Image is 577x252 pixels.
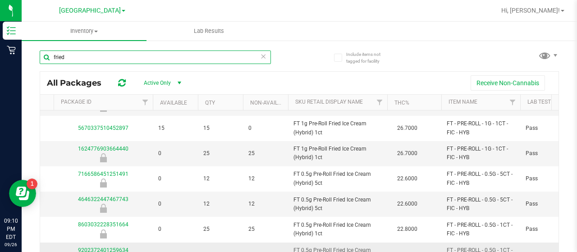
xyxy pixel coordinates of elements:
[78,221,128,228] a: 8603032228351664
[372,95,387,110] a: Filter
[7,46,16,55] inline-svg: Retail
[295,99,363,105] a: Sku Retail Display Name
[393,122,422,135] span: 26.7000
[7,26,16,35] inline-svg: Inventory
[40,50,271,64] input: Search Package ID, Item Name, SKU, Lot or Part Number...
[393,147,422,160] span: 26.7000
[248,200,283,208] span: 12
[22,22,147,41] a: Inventory
[203,174,238,183] span: 12
[203,149,238,158] span: 25
[250,100,290,106] a: Non-Available
[78,196,128,202] a: 4646322447467743
[52,153,154,162] div: Newly Received
[160,100,187,106] a: Available
[346,51,391,64] span: Include items not tagged for facility
[78,125,128,131] a: 5670337510452897
[248,124,283,133] span: 0
[147,22,271,41] a: Lab Results
[205,100,215,106] a: Qty
[260,50,266,62] span: Clear
[447,119,515,137] span: FT - PRE-ROLL - 1G - 1CT - FIC - HYB
[4,241,18,248] p: 09/26
[471,75,545,91] button: Receive Non-Cannabis
[447,145,515,162] span: FT - PRE-ROLL - 1G - 1CT - FIC - HYB
[505,95,520,110] a: Filter
[203,200,238,208] span: 12
[78,171,128,177] a: 7166586451251491
[203,225,238,234] span: 25
[47,78,110,88] span: All Packages
[158,124,192,133] span: 15
[52,204,154,213] div: Newly Received
[158,200,192,208] span: 0
[61,99,92,105] a: Package ID
[203,124,238,133] span: 15
[9,180,36,207] iframe: Resource center
[293,170,382,187] span: FT 0.5g Pre-Roll Fried Ice Cream (Hybrid) 5ct
[501,7,560,14] span: Hi, [PERSON_NAME]!
[248,149,283,158] span: 25
[182,27,236,35] span: Lab Results
[158,149,192,158] span: 0
[394,100,409,106] a: THC%
[393,172,422,185] span: 22.6000
[293,221,382,238] span: FT 0.5g Pre-Roll Fried Ice Cream (Hybrid) 1ct
[22,27,147,35] span: Inventory
[449,99,477,105] a: Item Name
[393,223,422,236] span: 22.8000
[52,179,154,188] div: Newly Received
[158,225,192,234] span: 0
[4,217,18,241] p: 09:10 PM EDT
[293,145,382,162] span: FT 1g Pre-Roll Fried Ice Cream (Hybrid) 1ct
[248,174,283,183] span: 12
[52,229,154,238] div: Newly Received
[59,7,121,14] span: [GEOGRAPHIC_DATA]
[447,221,515,238] span: FT - PRE-ROLL - 0.5G - 1CT - FIC - HYB
[447,196,515,213] span: FT - PRE-ROLL - 0.5G - 5CT - FIC - HYB
[158,174,192,183] span: 0
[293,119,382,137] span: FT 1g Pre-Roll Fried Ice Cream (Hybrid) 1ct
[527,99,570,105] a: Lab Test Result
[27,179,37,189] iframe: Resource center unread badge
[293,196,382,213] span: FT 0.5g Pre-Roll Fried Ice Cream (Hybrid) 5ct
[138,95,153,110] a: Filter
[393,197,422,211] span: 22.6000
[447,170,515,187] span: FT - PRE-ROLL - 0.5G - 5CT - FIC - HYB
[248,225,283,234] span: 25
[78,146,128,152] a: 1624776903664440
